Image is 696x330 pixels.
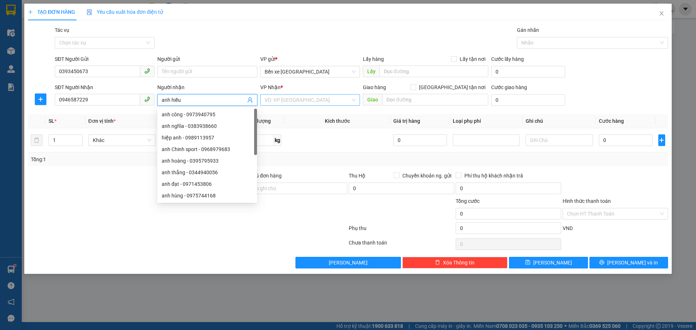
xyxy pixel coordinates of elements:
[157,132,257,143] div: hiệp anh - 0989113957
[509,257,588,268] button: save[PERSON_NAME]
[599,118,624,124] span: Cước hàng
[157,109,257,120] div: anh công - 0973940795
[416,83,488,91] span: [GEOGRAPHIC_DATA] tận nơi
[162,134,253,142] div: hiệp anh - 0989113957
[162,122,253,130] div: anh nghĩa - 0383938660
[265,66,356,77] span: Bến xe Hoằng Hóa
[28,9,75,15] span: TẠO ĐƠN HÀNG
[247,97,253,103] span: user-add
[491,66,565,78] input: Cước lấy hàng
[563,198,611,204] label: Hình thức thanh toán
[533,259,572,267] span: [PERSON_NAME]
[457,55,488,63] span: Lấy tận nơi
[402,257,508,268] button: deleteXóa Thông tin
[35,93,46,105] button: plus
[348,239,455,251] div: Chưa thanh toán
[31,155,269,163] div: Tổng: 1
[393,118,420,124] span: Giá trị hàng
[491,84,527,90] label: Cước giao hàng
[525,260,530,266] span: save
[49,118,54,124] span: SL
[393,134,447,146] input: 0
[28,9,33,14] span: plus
[443,259,475,267] span: Xóa Thông tin
[659,137,665,143] span: plus
[523,114,596,128] th: Ghi chú
[517,27,539,33] label: Gán nhãn
[157,167,257,178] div: anh thắng - 0344940056
[456,198,480,204] span: Tổng cước
[87,9,92,15] img: icon
[242,183,347,194] input: Ghi chú đơn hàng
[659,11,664,16] span: close
[162,110,253,118] div: anh công - 0973940795
[144,96,150,102] span: phone
[157,55,257,63] div: Người gửi
[242,173,282,179] label: Ghi chú đơn hàng
[658,134,665,146] button: plus
[399,172,454,180] span: Chuyển khoản ng. gửi
[144,68,150,74] span: phone
[157,143,257,155] div: anh Chinh sport - 0968979683
[35,96,46,102] span: plus
[450,114,523,128] th: Loại phụ phí
[607,259,658,267] span: [PERSON_NAME] và In
[260,55,360,63] div: VP gửi
[563,225,573,231] span: VND
[245,118,270,124] span: Định lượng
[88,118,116,124] span: Đơn vị tính
[382,94,488,105] input: Dọc đường
[55,83,154,91] div: SĐT Người Nhận
[363,66,380,77] span: Lấy
[157,178,257,190] div: anh đạt - 0971453806
[363,84,386,90] span: Giao hàng
[162,157,253,165] div: anh hoàng - 0395795933
[295,257,401,268] button: [PERSON_NAME]
[329,259,368,267] span: [PERSON_NAME]
[491,94,565,106] input: Cước giao hàng
[157,190,257,201] div: anh hùng - 0975744168
[435,260,440,266] span: delete
[380,66,488,77] input: Dọc đường
[162,168,253,176] div: anh thắng - 0344940056
[157,155,257,167] div: anh hoàng - 0395795933
[31,134,42,146] button: delete
[274,134,281,146] span: kg
[162,145,253,153] div: anh Chinh sport - 0968979683
[157,120,257,132] div: anh nghĩa - 0383938660
[599,260,604,266] span: printer
[491,56,524,62] label: Cước lấy hàng
[363,94,382,105] span: Giao
[651,4,672,24] button: Close
[55,27,69,33] label: Tác vụ
[87,9,163,15] span: Yêu cầu xuất hóa đơn điện tử
[325,118,350,124] span: Kích thước
[589,257,668,268] button: printer[PERSON_NAME] và In
[461,172,526,180] span: Phí thu hộ khách nhận trả
[363,56,384,62] span: Lấy hàng
[526,134,593,146] input: Ghi Chú
[157,83,257,91] div: Người nhận
[348,224,455,237] div: Phụ thu
[260,84,281,90] span: VP Nhận
[349,173,365,179] span: Thu Hộ
[162,180,253,188] div: anh đạt - 0971453806
[55,55,154,63] div: SĐT Người Gửi
[93,135,151,146] span: Khác
[162,192,253,200] div: anh hùng - 0975744168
